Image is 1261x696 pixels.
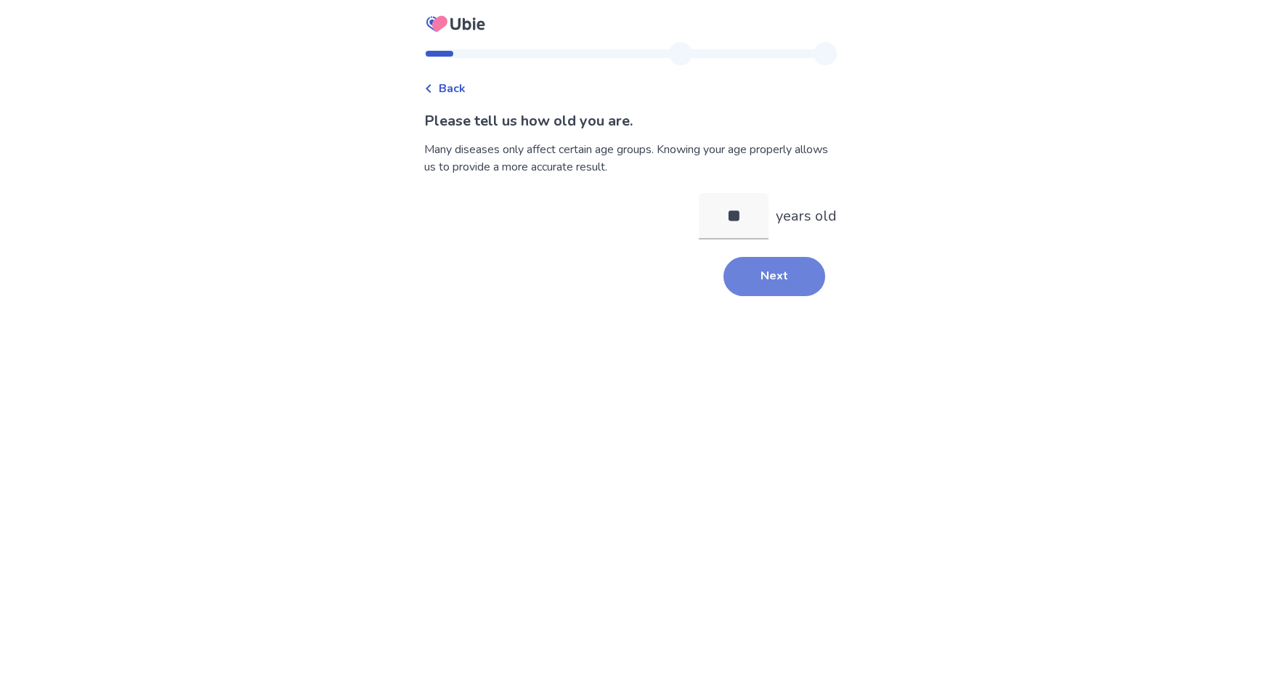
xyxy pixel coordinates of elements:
span: Back [439,80,466,97]
p: Please tell us how old you are. [424,110,837,132]
input: years old [699,193,769,239]
p: years old [776,205,837,227]
button: Next [723,257,825,296]
div: Many diseases only affect certain age groups. Knowing your age properly allows us to provide a mo... [424,141,837,176]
